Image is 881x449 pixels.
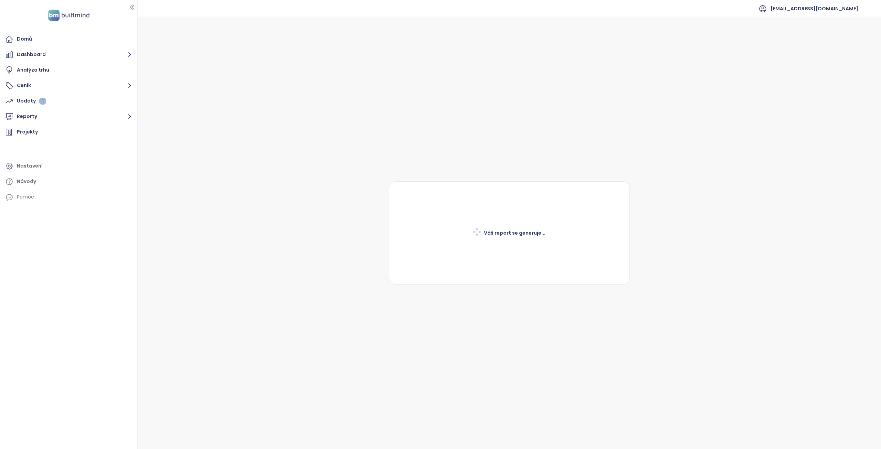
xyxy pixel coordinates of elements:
[17,193,34,201] div: Pomoc
[17,35,32,43] div: Domů
[17,128,38,136] div: Projekty
[3,125,134,139] a: Projekty
[3,32,134,46] a: Domů
[3,94,134,108] a: Updaty 1
[17,66,49,74] div: Analýza trhu
[17,177,36,186] div: Návody
[3,48,134,62] button: Dashboard
[3,79,134,93] button: Ceník
[484,229,545,237] span: Váš report se generuje...
[17,97,46,105] div: Updaty
[17,162,43,170] div: Nastavení
[3,190,134,204] div: Pomoc
[771,0,858,17] span: [EMAIL_ADDRESS][DOMAIN_NAME]
[3,159,134,173] a: Nastavení
[3,175,134,189] a: Návody
[39,98,46,105] div: 1
[3,110,134,124] button: Reporty
[46,8,92,22] img: logo
[3,63,134,77] a: Analýza trhu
